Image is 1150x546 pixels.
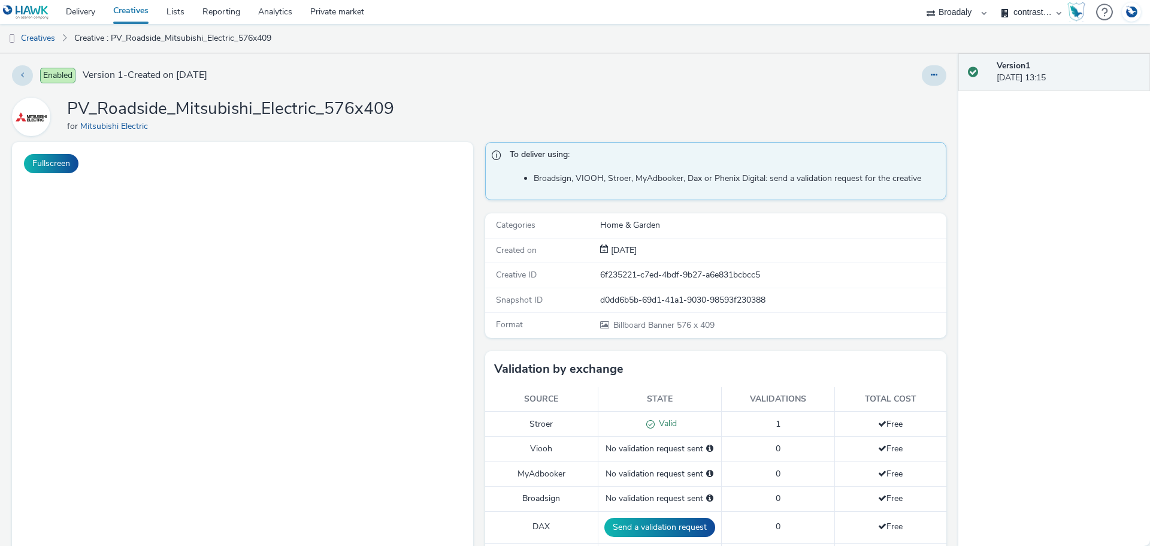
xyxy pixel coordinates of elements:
[1067,2,1085,22] img: Hawk Academy
[997,60,1030,71] strong: Version 1
[1067,2,1090,22] a: Hawk Academy
[67,120,80,132] span: for
[776,418,780,430] span: 1
[1122,2,1140,22] img: Account DE
[3,5,49,20] img: undefined Logo
[80,120,153,132] a: Mitsubishi Electric
[496,269,537,280] span: Creative ID
[600,219,945,231] div: Home & Garden
[600,294,945,306] div: d0dd6b5b-69d1-41a1-9030-98593f230388
[776,443,780,454] span: 0
[14,99,49,134] img: Mitsubishi Electric
[534,173,940,185] li: Broadsign, VIOOH, Stroer, MyAdbooker, Dax or Phenix Digital: send a validation request for the cr...
[706,443,713,455] div: Please select a deal below and click on Send to send a validation request to Viooh.
[24,154,78,173] button: Fullscreen
[598,387,721,412] th: State
[485,437,598,461] td: Viooh
[83,68,207,82] span: Version 1 - Created on [DATE]
[706,493,713,505] div: Please select a deal below and click on Send to send a validation request to Broadsign.
[609,245,637,256] span: [DATE]
[68,24,277,53] a: Creative : PV_Roadside_Mitsubishi_Electric_576x409
[878,521,903,532] span: Free
[67,98,394,120] h1: PV_Roadside_Mitsubishi_Electric_576x409
[485,412,598,437] td: Stroer
[600,269,945,281] div: 6f235221-c7ed-4bdf-9b27-a6e831bcbcc5
[485,461,598,486] td: MyAdbooker
[604,443,715,455] div: No validation request sent
[12,111,55,122] a: Mitsubishi Electric
[878,468,903,479] span: Free
[485,387,598,412] th: Source
[834,387,946,412] th: Total cost
[40,68,75,83] span: Enabled
[609,245,637,257] div: Creation 19 September 2025, 13:15
[997,60,1140,85] div: [DATE] 13:15
[655,418,677,429] span: Valid
[496,245,537,256] span: Created on
[496,219,535,231] span: Categories
[776,493,780,504] span: 0
[496,319,523,330] span: Format
[510,149,934,164] span: To deliver using:
[878,493,903,504] span: Free
[776,468,780,479] span: 0
[485,511,598,543] td: DAX
[612,319,715,331] span: 576 x 409
[604,468,715,480] div: No validation request sent
[613,319,677,331] span: Billboard Banner
[721,387,834,412] th: Validations
[878,418,903,430] span: Free
[485,487,598,511] td: Broadsign
[494,360,624,378] h3: Validation by exchange
[496,294,543,306] span: Snapshot ID
[604,518,715,537] button: Send a validation request
[878,443,903,454] span: Free
[706,468,713,480] div: Please select a deal below and click on Send to send a validation request to MyAdbooker.
[604,493,715,505] div: No validation request sent
[776,521,780,532] span: 0
[6,33,18,45] img: dooh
